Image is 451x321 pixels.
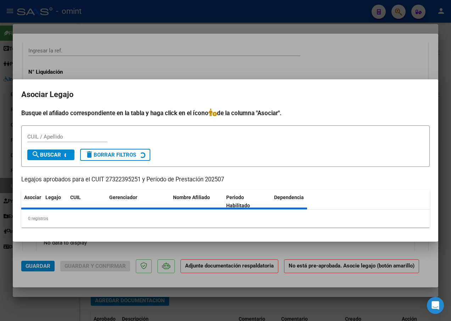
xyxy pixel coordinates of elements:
[43,190,67,213] datatable-header-cell: Legajo
[271,190,324,213] datatable-header-cell: Dependencia
[226,195,250,208] span: Periodo Habilitado
[21,210,430,227] div: 0 registros
[274,195,304,200] span: Dependencia
[32,152,61,158] span: Buscar
[27,150,74,160] button: Buscar
[427,297,444,314] div: Open Intercom Messenger
[223,190,271,213] datatable-header-cell: Periodo Habilitado
[106,190,170,213] datatable-header-cell: Gerenciador
[24,195,41,200] span: Asociar
[45,195,61,200] span: Legajo
[21,88,430,101] h2: Asociar Legajo
[85,152,136,158] span: Borrar Filtros
[85,150,94,159] mat-icon: delete
[21,108,430,118] h4: Busque el afiliado correspondiente en la tabla y haga click en el ícono de la columna "Asociar".
[70,195,81,200] span: CUIL
[109,195,137,200] span: Gerenciador
[80,149,150,161] button: Borrar Filtros
[21,175,430,184] p: Legajos aprobados para el CUIT 27322395251 y Período de Prestación 202507
[170,190,223,213] datatable-header-cell: Nombre Afiliado
[173,195,210,200] span: Nombre Afiliado
[67,190,106,213] datatable-header-cell: CUIL
[21,190,43,213] datatable-header-cell: Asociar
[32,150,40,159] mat-icon: search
